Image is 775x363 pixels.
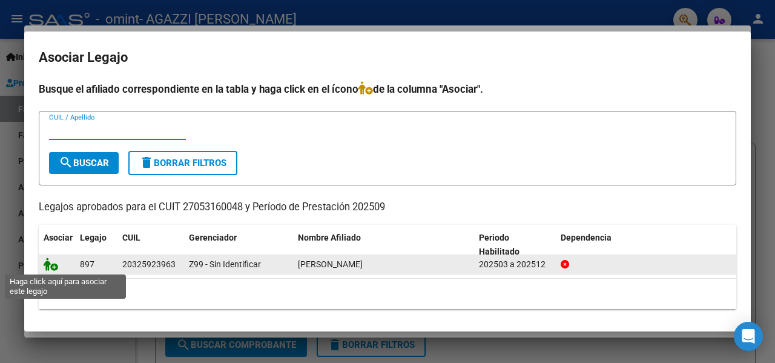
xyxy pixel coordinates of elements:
[189,259,261,269] span: Z99 - Sin Identificar
[298,259,363,269] span: BULIT GOÑI FRANCISCO ROBERTO
[39,46,736,69] h2: Asociar Legajo
[479,258,551,271] div: 202503 a 202512
[184,225,293,265] datatable-header-cell: Gerenciador
[474,225,556,265] datatable-header-cell: Periodo Habilitado
[293,225,474,265] datatable-header-cell: Nombre Afiliado
[139,155,154,170] mat-icon: delete
[44,233,73,242] span: Asociar
[561,233,612,242] span: Dependencia
[80,233,107,242] span: Legajo
[122,233,140,242] span: CUIL
[556,225,737,265] datatable-header-cell: Dependencia
[128,151,237,175] button: Borrar Filtros
[59,158,109,168] span: Buscar
[39,279,736,309] div: 1 registros
[39,200,736,215] p: Legajos aprobados para el CUIT 27053160048 y Período de Prestación 202509
[298,233,361,242] span: Nombre Afiliado
[117,225,184,265] datatable-header-cell: CUIL
[734,322,763,351] div: Open Intercom Messenger
[80,259,94,269] span: 897
[49,152,119,174] button: Buscar
[39,225,75,265] datatable-header-cell: Asociar
[59,155,73,170] mat-icon: search
[139,158,226,168] span: Borrar Filtros
[189,233,237,242] span: Gerenciador
[39,81,736,97] h4: Busque el afiliado correspondiente en la tabla y haga click en el ícono de la columna "Asociar".
[75,225,117,265] datatable-header-cell: Legajo
[122,258,176,271] div: 20325923963
[479,233,519,256] span: Periodo Habilitado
